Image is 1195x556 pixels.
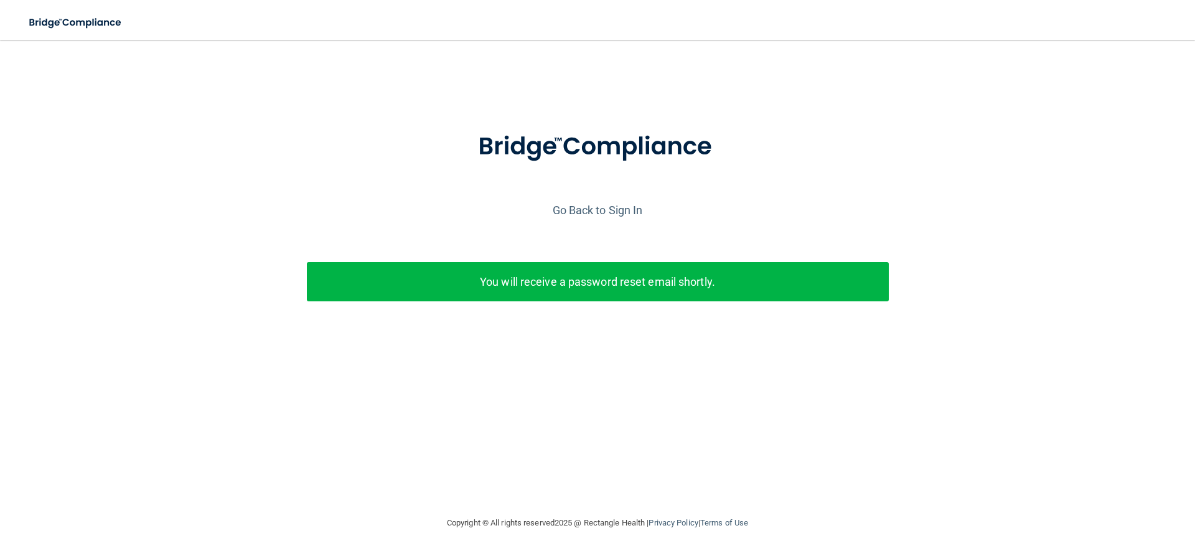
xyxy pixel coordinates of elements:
a: Terms of Use [700,518,748,527]
a: Privacy Policy [649,518,698,527]
p: You will receive a password reset email shortly. [316,271,879,292]
img: bridge_compliance_login_screen.278c3ca4.svg [452,115,743,179]
img: bridge_compliance_login_screen.278c3ca4.svg [19,10,133,35]
a: Go Back to Sign In [553,204,643,217]
div: Copyright © All rights reserved 2025 @ Rectangle Health | | [370,503,825,543]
